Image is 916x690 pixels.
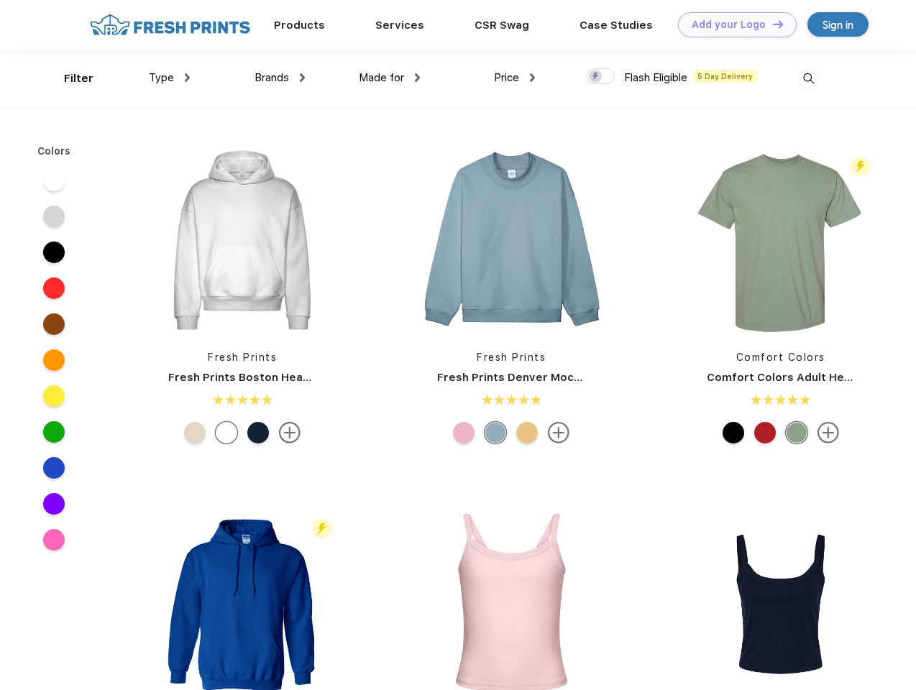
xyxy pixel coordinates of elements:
[274,19,325,32] a: Products
[185,73,190,82] img: dropdown.png
[754,422,776,443] div: Red
[485,422,506,443] div: Slate Blue
[359,71,404,84] span: Made for
[530,73,535,82] img: dropdown.png
[817,422,839,443] img: more.svg
[149,71,174,84] span: Type
[247,422,269,443] div: Navy
[736,351,825,363] a: Comfort Colors
[477,351,546,363] a: Fresh Prints
[86,12,255,37] img: fo%20logo%202.webp
[279,422,301,443] img: more.svg
[437,371,749,384] a: Fresh Prints Denver Mock Neck Heavyweight Sweatshirt
[823,17,853,33] div: Sign in
[147,144,338,336] img: func=resize&h=266
[494,71,519,84] span: Price
[685,144,876,336] img: func=resize&h=266
[692,19,766,31] div: Add your Logo
[773,20,783,28] img: DT
[208,351,277,363] a: Fresh Prints
[453,422,475,443] div: Pink
[516,422,538,443] div: Bahama Yellow
[255,71,289,84] span: Brands
[797,67,820,91] img: desktop_search.svg
[807,12,869,37] a: Sign in
[786,422,807,443] div: Bay
[312,519,331,538] img: flash_active_toggle.svg
[216,422,237,443] div: White
[184,422,206,443] div: Sand
[548,422,569,443] img: more.svg
[416,144,607,336] img: func=resize&h=266
[624,71,687,84] span: Flash Eligible
[723,422,744,443] div: Black
[27,144,82,159] div: Colors
[851,157,870,176] img: flash_active_toggle.svg
[693,70,757,83] span: 5 Day Delivery
[415,73,420,82] img: dropdown.png
[64,70,93,87] div: Filter
[168,371,395,384] a: Fresh Prints Boston Heavyweight Hoodie
[300,73,305,82] img: dropdown.png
